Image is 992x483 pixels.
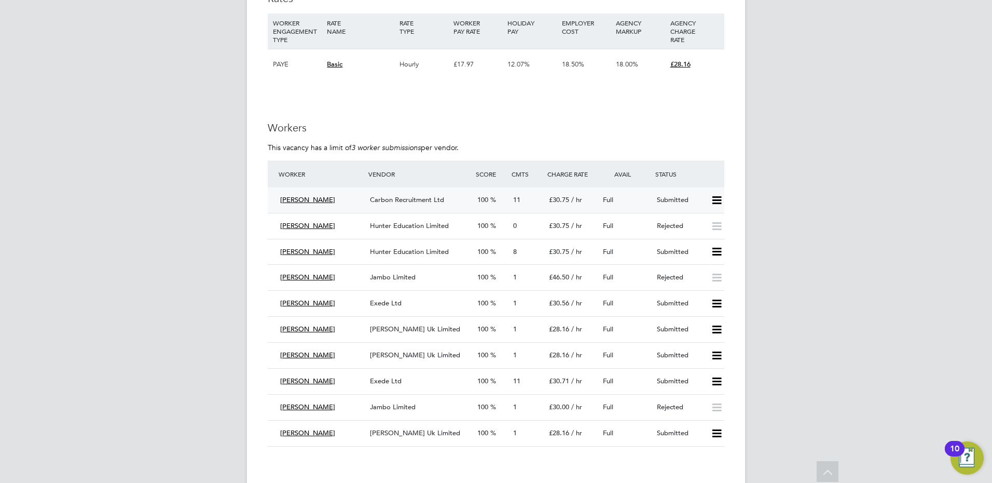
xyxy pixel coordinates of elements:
span: 100 [477,403,488,411]
span: / hr [571,351,582,359]
div: Rejected [653,269,707,286]
span: Full [603,273,613,281]
div: AGENCY CHARGE RATE [668,14,722,49]
span: 18.50% [562,60,584,69]
span: Full [603,247,613,256]
span: 8 [513,247,517,256]
span: Hunter Education Limited [370,221,449,230]
span: 1 [513,273,517,281]
span: [PERSON_NAME] [280,221,335,230]
div: Submitted [653,295,707,312]
div: PAYE [270,49,324,79]
span: 100 [477,351,488,359]
div: 10 [950,449,959,462]
div: RATE NAME [324,14,396,41]
div: WORKER PAY RATE [451,14,505,41]
span: Full [603,403,613,411]
span: 11 [513,377,520,385]
div: Submitted [653,321,707,338]
span: 100 [477,221,488,230]
div: Status [653,165,724,183]
div: £17.97 [451,49,505,79]
div: Submitted [653,373,707,390]
div: Rejected [653,218,707,235]
span: [PERSON_NAME] [280,428,335,437]
span: [PERSON_NAME] Uk Limited [370,428,460,437]
span: / hr [571,273,582,281]
span: [PERSON_NAME] [280,195,335,204]
span: / hr [571,221,582,230]
span: [PERSON_NAME] [280,299,335,307]
span: [PERSON_NAME] [280,403,335,411]
span: £28.16 [549,351,569,359]
span: £28.16 [549,325,569,333]
span: [PERSON_NAME] [280,325,335,333]
span: £28.16 [670,60,691,69]
span: £28.16 [549,428,569,437]
span: 100 [477,195,488,204]
span: [PERSON_NAME] [280,273,335,281]
span: [PERSON_NAME] [280,247,335,256]
div: AGENCY MARKUP [613,14,667,41]
span: Full [603,299,613,307]
div: Charge Rate [545,165,599,183]
span: £30.75 [549,221,569,230]
span: Carbon Recruitment Ltd [370,195,444,204]
span: Exede Ltd [370,299,402,307]
span: Full [603,351,613,359]
div: Cmts [509,165,545,183]
span: 100 [477,247,488,256]
span: [PERSON_NAME] [280,377,335,385]
span: 1 [513,351,517,359]
span: / hr [571,403,582,411]
span: 0 [513,221,517,230]
span: 11 [513,195,520,204]
span: £30.75 [549,247,569,256]
span: Full [603,325,613,333]
span: Basic [327,60,342,69]
span: 1 [513,299,517,307]
span: 1 [513,403,517,411]
div: Submitted [653,347,707,364]
span: £30.56 [549,299,569,307]
span: Full [603,195,613,204]
div: Worker [276,165,366,183]
div: Hourly [397,49,451,79]
div: Score [473,165,509,183]
span: / hr [571,299,582,307]
span: 100 [477,428,488,437]
div: Avail [599,165,653,183]
span: Full [603,221,613,230]
span: £30.71 [549,377,569,385]
span: 12.07% [507,60,530,69]
span: / hr [571,428,582,437]
button: Open Resource Center, 10 new notifications [950,441,984,475]
div: EMPLOYER COST [559,14,613,41]
span: / hr [571,377,582,385]
div: Submitted [653,425,707,442]
span: 1 [513,325,517,333]
span: / hr [571,247,582,256]
div: RATE TYPE [397,14,451,41]
span: Jambo Limited [370,403,416,411]
span: / hr [571,195,582,204]
p: This vacancy has a limit of per vendor. [268,143,724,152]
div: Submitted [653,244,707,261]
span: £46.50 [549,273,569,281]
div: Submitted [653,192,707,209]
em: 3 worker submissions [351,143,421,152]
span: [PERSON_NAME] Uk Limited [370,351,460,359]
span: 100 [477,325,488,333]
span: [PERSON_NAME] [280,351,335,359]
div: HOLIDAY PAY [505,14,559,41]
div: WORKER ENGAGEMENT TYPE [270,14,324,49]
span: 18.00% [616,60,638,69]
span: / hr [571,325,582,333]
span: 100 [477,299,488,307]
span: 1 [513,428,517,437]
span: £30.75 [549,195,569,204]
span: £30.00 [549,403,569,411]
span: Hunter Education Limited [370,247,449,256]
span: Exede Ltd [370,377,402,385]
span: Jambo Limited [370,273,416,281]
